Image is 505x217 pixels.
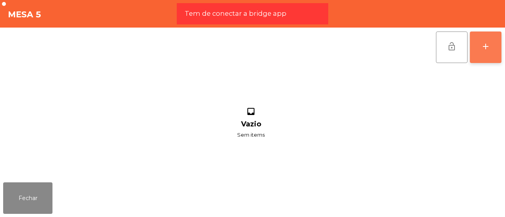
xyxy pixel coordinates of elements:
[481,42,490,51] div: add
[436,32,468,63] button: lock_open
[185,9,286,19] span: Tem de conectar a bridge app
[241,120,261,128] h1: Vazio
[470,32,501,63] button: add
[447,42,456,51] span: lock_open
[237,130,265,140] span: Sem items
[8,9,41,20] h4: Mesa 5
[3,182,52,214] button: Fechar
[245,107,257,119] i: inbox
